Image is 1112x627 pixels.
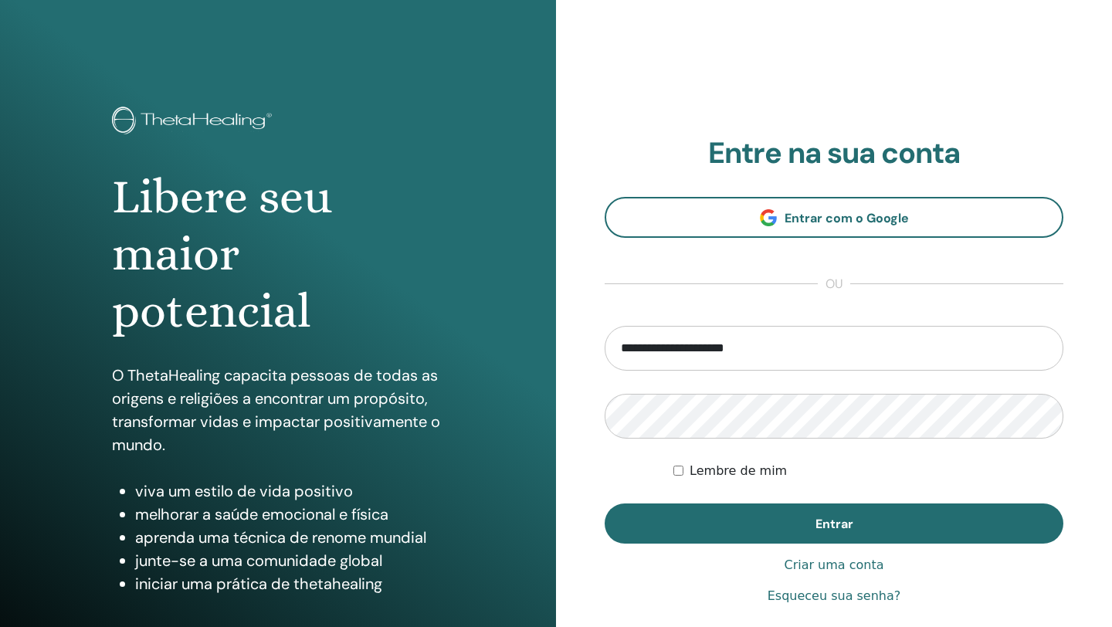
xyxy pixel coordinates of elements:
[135,527,426,547] font: aprenda uma técnica de renome mundial
[768,587,901,605] a: Esqueceu sua senha?
[112,169,332,339] font: Libere seu maior potencial
[768,588,901,603] font: Esqueceu sua senha?
[135,504,388,524] font: melhorar a saúde emocional e física
[135,551,382,571] font: junte-se a uma comunidade global
[826,276,842,292] font: ou
[112,365,440,455] font: O ThetaHealing capacita pessoas de todas as origens e religiões a encontrar um propósito, transfo...
[605,197,1063,238] a: Entrar com o Google
[708,134,960,172] font: Entre na sua conta
[785,210,909,226] font: Entrar com o Google
[815,516,853,532] font: Entrar
[135,481,353,501] font: viva um estilo de vida positivo
[784,558,883,572] font: Criar uma conta
[135,574,382,594] font: iniciar uma prática de thetahealing
[605,503,1063,544] button: Entrar
[673,462,1063,480] div: Mantenha-me autenticado indefinidamente ou até que eu faça logout manualmente
[784,556,883,574] a: Criar uma conta
[690,463,787,478] font: Lembre de mim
